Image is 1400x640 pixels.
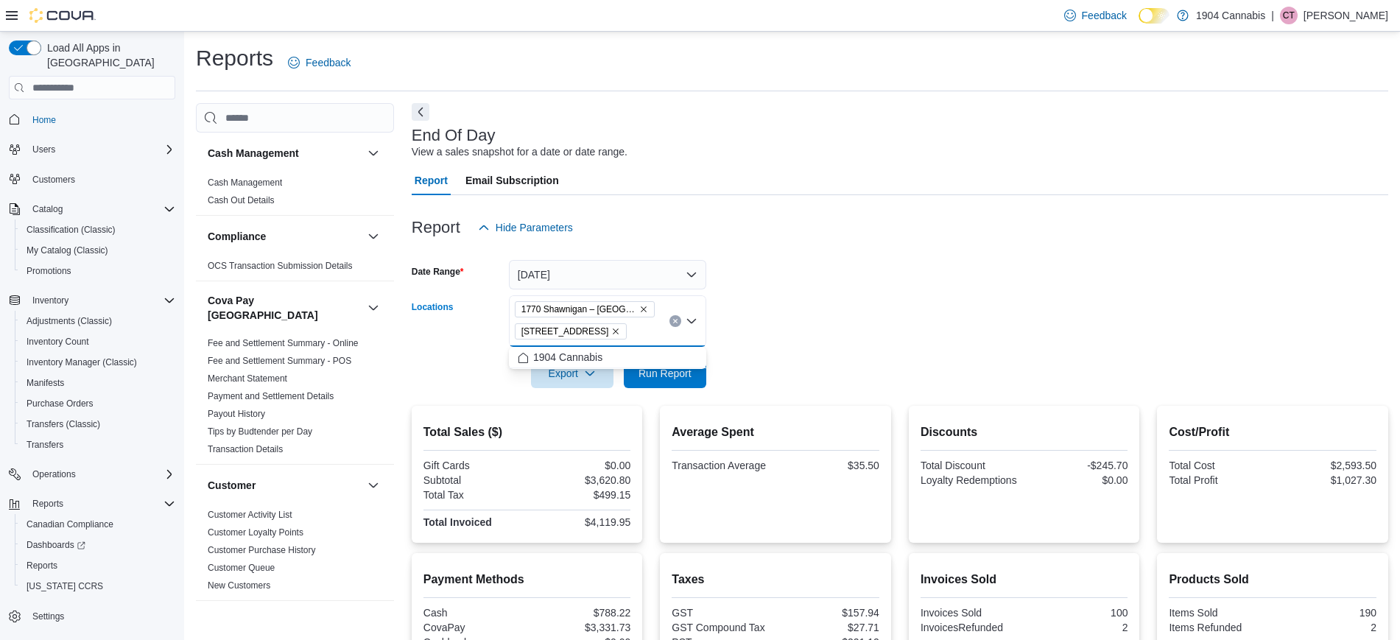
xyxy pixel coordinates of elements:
div: $499.15 [530,489,631,501]
span: Inventory Count [21,333,175,351]
a: Payout History [208,409,265,419]
h1: Reports [196,43,273,73]
button: Hide Parameters [472,213,579,242]
span: Inventory [32,295,68,306]
div: View a sales snapshot for a date or date range. [412,144,627,160]
h2: Average Spent [672,423,879,441]
div: Loyalty Redemptions [921,474,1021,486]
span: Hide Parameters [496,220,573,235]
a: Customer Purchase History [208,545,316,555]
span: Adjustments (Classic) [21,312,175,330]
button: Adjustments (Classic) [15,311,181,331]
div: Items Sold [1169,607,1270,619]
span: 1770 Shawnigan – [GEOGRAPHIC_DATA] [521,302,636,317]
a: Cash Management [208,177,282,188]
span: Reports [27,560,57,572]
input: Dark Mode [1139,8,1169,24]
span: 1904 Cannabis [533,350,602,365]
span: Payout History [208,408,265,420]
p: [PERSON_NAME] [1304,7,1388,24]
span: Inventory Count [27,336,89,348]
a: Inventory Count [21,333,95,351]
a: Customers [27,171,81,189]
h2: Total Sales ($) [423,423,631,441]
button: [DATE] [509,260,706,289]
div: $0.00 [1027,474,1128,486]
button: Cash Management [365,144,382,162]
a: [US_STATE] CCRS [21,577,109,595]
span: Transfers [21,436,175,454]
a: Fee and Settlement Summary - POS [208,356,351,366]
button: Run Report [624,359,706,388]
div: -$245.70 [1027,460,1128,471]
span: Inventory Manager (Classic) [27,356,137,368]
div: $1,027.30 [1276,474,1376,486]
div: Cash [423,607,524,619]
a: Merchant Statement [208,373,287,384]
span: Purchase Orders [27,398,94,409]
span: Load All Apps in [GEOGRAPHIC_DATA] [41,41,175,70]
div: $27.71 [778,622,879,633]
button: Close list of options [686,315,697,327]
span: Promotions [27,265,71,277]
span: Settings [27,607,175,625]
div: Transaction Average [672,460,773,471]
button: Users [27,141,61,158]
h3: Customer [208,478,256,493]
button: Transfers (Classic) [15,414,181,435]
button: Manifests [15,373,181,393]
button: Next [412,103,429,121]
div: GST [672,607,773,619]
a: OCS Transaction Submission Details [208,261,353,271]
h2: Products Sold [1169,571,1376,588]
span: Home [32,114,56,126]
a: Inventory Manager (Classic) [21,354,143,371]
span: 1770 Shawnigan – Mill Bay Road [515,301,655,317]
h3: Cash Management [208,146,299,161]
a: Reports [21,557,63,574]
span: [US_STATE] CCRS [27,580,103,592]
img: Cova [29,8,96,23]
span: Report [415,166,448,195]
span: Fee and Settlement Summary - Online [208,337,359,349]
button: Cova Pay [GEOGRAPHIC_DATA] [208,293,362,323]
span: Customer Purchase History [208,544,316,556]
a: Feedback [1058,1,1133,30]
button: Transfers [15,435,181,455]
button: Operations [27,465,82,483]
button: [US_STATE] CCRS [15,576,181,597]
span: Home [27,110,175,128]
h3: Compliance [208,229,266,244]
span: Customers [32,174,75,186]
h3: End Of Day [412,127,496,144]
a: Tips by Budtender per Day [208,426,312,437]
a: Customer Queue [208,563,275,573]
button: Operations [3,464,181,485]
span: Users [32,144,55,155]
div: Items Refunded [1169,622,1270,633]
button: 1904 Cannabis [509,347,706,368]
div: Total Discount [921,460,1021,471]
div: Customer [196,506,394,600]
span: Cash Out Details [208,194,275,206]
span: Adjustments (Classic) [27,315,112,327]
span: Customer Loyalty Points [208,527,303,538]
div: Cody Tomlinson [1280,7,1298,24]
span: Users [27,141,175,158]
button: Users [3,139,181,160]
span: Classification (Classic) [21,221,175,239]
a: Dashboards [15,535,181,555]
span: Manifests [21,374,175,392]
span: Dashboards [27,539,85,551]
h3: Report [412,219,460,236]
a: Customer Activity List [208,510,292,520]
div: 2 [1027,622,1128,633]
span: Customers [27,170,175,189]
a: Adjustments (Classic) [21,312,118,330]
span: Reports [27,495,175,513]
a: Transaction Details [208,444,283,454]
h2: Payment Methods [423,571,631,588]
button: Customer [208,478,362,493]
a: Classification (Classic) [21,221,122,239]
